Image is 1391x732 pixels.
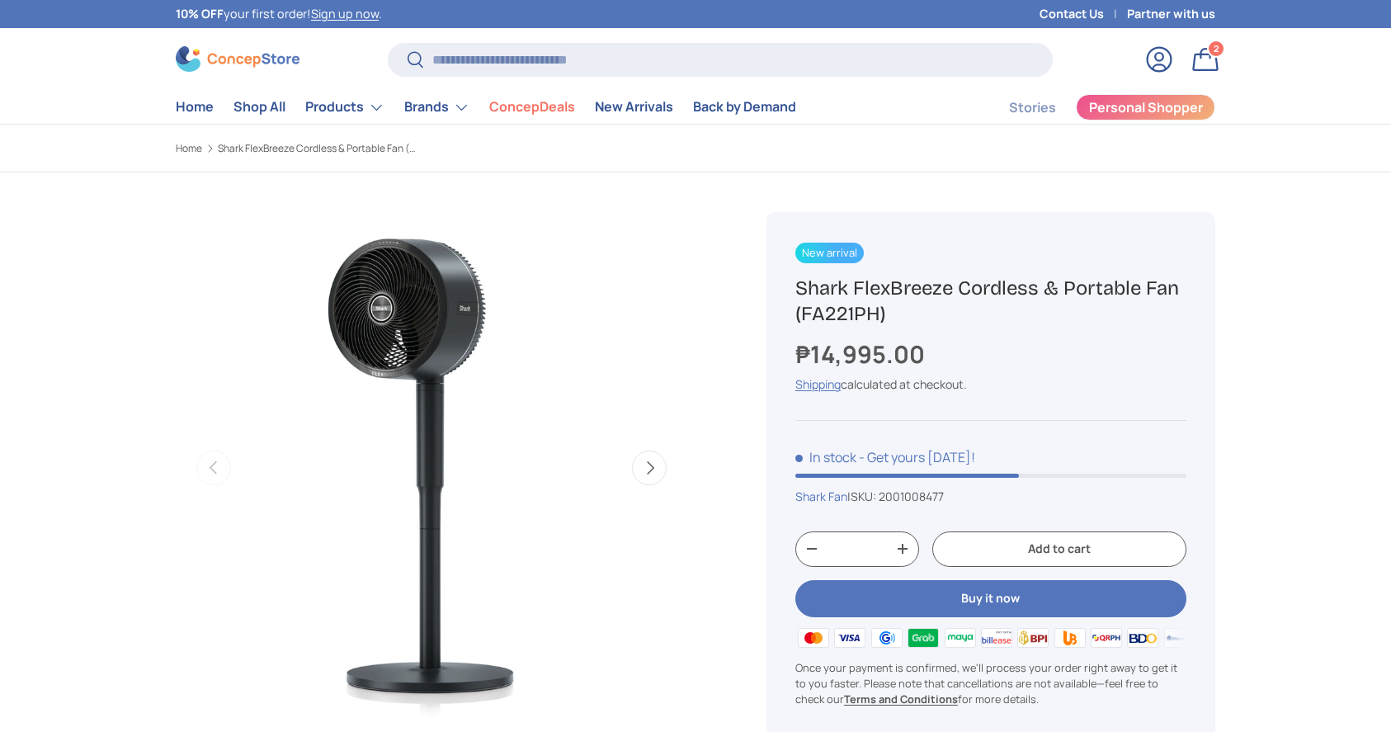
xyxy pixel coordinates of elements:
summary: Products [295,91,394,124]
img: bdo [1125,626,1161,650]
p: Once your payment is confirmed, we'll process your order right away to get it to you faster. Plea... [795,660,1186,708]
button: Buy it now [795,580,1186,617]
img: grabpay [905,626,941,650]
img: gcash [869,626,905,650]
a: Products [305,91,384,124]
img: bpi [1015,626,1051,650]
a: Contact Us [1040,5,1127,23]
a: Personal Shopper [1076,94,1215,120]
a: ConcepDeals [489,91,575,123]
span: SKU: [851,489,876,504]
img: qrph [1088,626,1125,650]
a: Shark Fan [795,489,847,504]
nav: Secondary [969,91,1215,124]
a: Partner with us [1127,5,1215,23]
a: Stories [1009,92,1056,124]
a: Terms and Conditions [844,692,958,706]
strong: ₱14,995.00 [795,338,929,371]
img: ubp [1051,626,1087,650]
span: 2001008477 [879,489,944,504]
div: calculated at checkout. [795,375,1186,393]
a: Sign up now [311,6,379,21]
img: master [795,626,832,650]
h1: Shark FlexBreeze Cordless & Portable Fan (FA221PH) [795,276,1186,327]
button: Add to cart [932,531,1186,567]
nav: Breadcrumbs [176,141,727,156]
img: ConcepStore [176,46,299,72]
a: Shop All [233,91,285,123]
span: New arrival [795,243,864,263]
a: New Arrivals [595,91,673,123]
a: Shipping [795,376,841,392]
nav: Primary [176,91,796,124]
a: Back by Demand [693,91,796,123]
img: billease [978,626,1015,650]
a: Brands [404,91,469,124]
a: Home [176,91,214,123]
a: Home [176,144,202,153]
a: Shark FlexBreeze Cordless & Portable Fan (FA221PH) [218,144,416,153]
img: visa [832,626,868,650]
p: - Get yours [DATE]! [859,448,975,466]
p: your first order! . [176,5,382,23]
strong: 10% OFF [176,6,224,21]
span: Personal Shopper [1089,101,1203,114]
summary: Brands [394,91,479,124]
span: In stock [795,448,856,466]
img: metrobank [1162,626,1198,650]
span: | [847,489,944,504]
span: 2 [1214,42,1219,54]
img: maya [941,626,978,650]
